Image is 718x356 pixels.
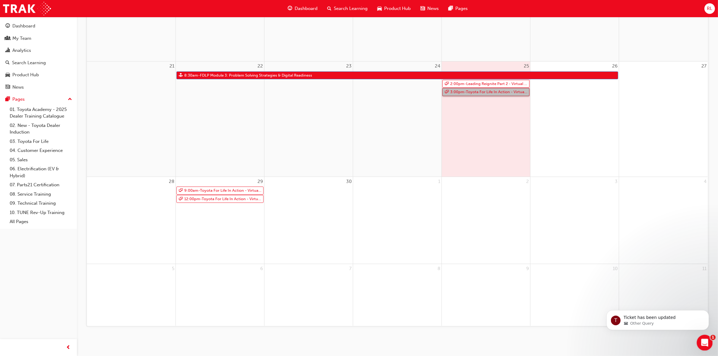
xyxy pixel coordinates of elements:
[66,344,71,351] span: prev-icon
[353,177,441,264] td: October 1, 2025
[703,177,708,186] a: October 4, 2025
[264,177,353,264] td: September 30, 2025
[295,5,318,12] span: Dashboard
[353,61,441,177] td: September 24, 2025
[176,177,264,264] td: September 29, 2025
[171,264,176,273] a: October 5, 2025
[256,61,264,71] a: September 22, 2025
[377,5,382,12] span: car-icon
[7,199,74,208] a: 09. Technical Training
[87,61,176,177] td: September 21, 2025
[168,177,176,186] a: September 28, 2025
[7,217,74,226] a: All Pages
[327,5,331,12] span: search-icon
[179,187,183,194] span: sessionType_ONLINE_URL-icon
[176,61,264,177] td: September 22, 2025
[179,195,183,203] span: sessionType_ONLINE_URL-icon
[7,155,74,165] a: 05. Sales
[12,71,39,78] div: Product Hub
[283,2,322,15] a: guage-iconDashboard
[7,146,74,155] a: 04. Customer Experience
[525,177,530,186] a: October 2, 2025
[12,84,24,91] div: News
[353,264,441,326] td: October 8, 2025
[523,61,530,71] a: September 25, 2025
[2,20,74,32] a: Dashboard
[7,105,74,121] a: 01. Toyota Academy - 2025 Dealer Training Catalogue
[2,69,74,80] a: Product Hub
[442,177,530,264] td: October 2, 2025
[619,177,708,264] td: October 4, 2025
[184,72,312,79] span: 8:30am - FDLP Module 3: Problem Solving Strategies & Digital Readiness
[3,2,51,15] img: Trak
[5,60,10,66] span: search-icon
[372,2,416,15] a: car-iconProduct Hub
[427,5,439,12] span: News
[348,264,353,273] a: October 7, 2025
[184,195,262,203] span: 12:00pm - Toyota For Life In Action - Virtual Classroom
[701,264,708,273] a: October 11, 2025
[5,36,10,41] span: people-icon
[87,177,176,264] td: September 28, 2025
[697,335,713,351] iframe: Intercom live chat
[450,80,528,88] span: 2:00pm - Leading Reignite Part 2 - Virtual Classroom
[2,94,74,105] button: Pages
[619,264,708,326] td: October 11, 2025
[455,5,468,12] span: Pages
[436,264,441,273] a: October 8, 2025
[345,177,353,186] a: September 30, 2025
[420,5,425,12] span: news-icon
[2,57,74,68] a: Search Learning
[345,61,353,71] a: September 23, 2025
[264,61,353,177] td: September 23, 2025
[619,61,708,177] td: September 27, 2025
[12,35,31,42] div: My Team
[179,72,183,79] span: sessionType_FACE_TO_FACE-icon
[7,121,74,137] a: 02. New - Toyota Dealer Induction
[12,47,31,54] div: Analytics
[597,298,718,340] iframe: Intercom notifications message
[2,82,74,93] a: News
[704,3,715,14] button: RL
[168,61,176,71] a: September 21, 2025
[444,2,473,15] a: pages-iconPages
[530,61,619,177] td: September 26, 2025
[7,190,74,199] a: 08. Service Training
[611,61,619,71] a: September 26, 2025
[448,5,453,12] span: pages-icon
[5,72,10,78] span: car-icon
[442,61,530,177] td: September 25, 2025
[256,177,264,186] a: September 29, 2025
[87,264,176,326] td: October 5, 2025
[259,264,264,273] a: October 6, 2025
[445,80,449,88] span: sessionType_ONLINE_URL-icon
[7,137,74,146] a: 03. Toyota For Life
[7,180,74,190] a: 07. Parts21 Certification
[288,5,292,12] span: guage-icon
[710,335,716,340] span: 1
[442,264,530,326] td: October 9, 2025
[530,177,619,264] td: October 3, 2025
[322,2,372,15] a: search-iconSearch Learning
[384,5,411,12] span: Product Hub
[434,61,441,71] a: September 24, 2025
[614,177,619,186] a: October 3, 2025
[437,177,441,186] a: October 1, 2025
[7,208,74,217] a: 10. TUNE Rev-Up Training
[700,61,708,71] a: September 27, 2025
[68,96,72,103] span: up-icon
[707,5,712,12] span: RL
[264,264,353,326] td: October 7, 2025
[2,19,74,94] button: DashboardMy TeamAnalyticsSearch LearningProduct HubNews
[176,264,264,326] td: October 6, 2025
[5,85,10,90] span: news-icon
[5,48,10,53] span: chart-icon
[2,33,74,44] a: My Team
[416,2,444,15] a: news-iconNews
